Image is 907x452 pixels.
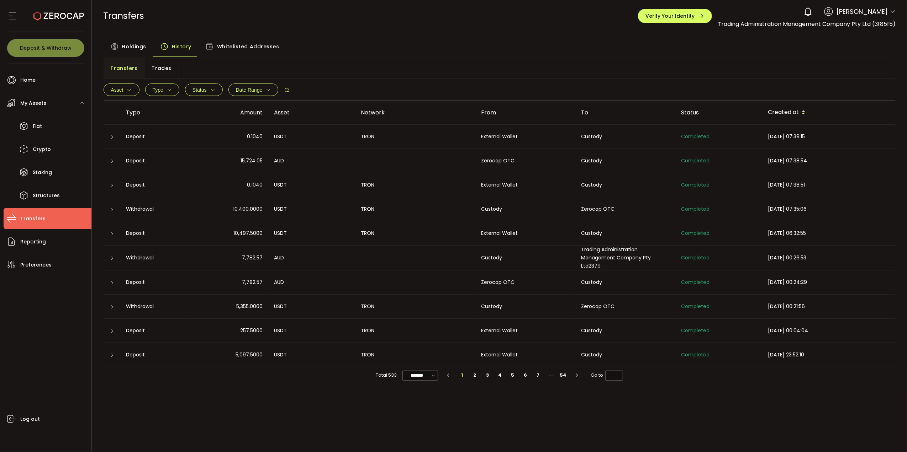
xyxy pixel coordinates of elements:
[576,351,676,359] div: Custody
[645,14,695,18] span: Verify Your Identity
[576,229,676,237] div: Custody
[763,107,896,119] div: Created at
[269,302,355,311] div: USDT
[476,181,576,189] div: External Wallet
[576,157,676,165] div: Custody
[269,133,355,141] div: USDT
[718,20,896,28] span: Trading Administration Management Company Pty Ltd (3f85f5)
[269,205,355,213] div: USDT
[676,108,763,117] div: Status
[242,278,263,286] span: 7,782.57
[576,327,676,335] div: Custody
[121,181,189,189] div: Deposit
[768,303,805,310] span: [DATE] 00:21:56
[681,230,710,237] span: Completed
[506,370,519,380] li: 5
[185,84,223,96] button: Status
[768,351,805,358] span: [DATE] 23:52:10
[20,260,52,270] span: Preferences
[33,121,42,131] span: Fiat
[576,181,676,189] div: Custody
[20,237,46,247] span: Reporting
[269,351,355,359] div: USDT
[476,205,576,213] div: Custody
[355,229,476,237] div: TRON
[481,370,494,380] li: 3
[681,303,710,310] span: Completed
[638,9,712,23] button: Verify Your Identity
[681,327,710,334] span: Completed
[476,229,576,237] div: External Wallet
[476,108,576,117] div: From
[576,278,676,286] div: Custody
[355,181,476,189] div: TRON
[217,39,279,54] span: Whitelisted Addresses
[768,254,807,261] span: [DATE] 00:26:53
[476,302,576,311] div: Custody
[236,87,263,93] span: Date Range
[681,133,710,140] span: Completed
[269,254,355,262] div: AUD
[111,61,138,75] span: Transfers
[193,87,207,93] span: Status
[121,133,189,141] div: Deposit
[681,181,710,188] span: Completed
[476,254,576,262] div: Custody
[681,254,710,261] span: Completed
[476,278,576,286] div: Zerocap OTC
[7,39,84,57] button: Deposit & Withdraw
[121,254,189,262] div: Withdrawal
[172,39,191,54] span: History
[768,230,806,237] span: [DATE] 06:32:55
[242,254,263,262] span: 7,782.57
[233,205,263,213] span: 10,400.0000
[234,229,263,237] span: 10,497.5000
[121,302,189,311] div: Withdrawal
[269,327,355,335] div: USDT
[837,7,888,16] span: [PERSON_NAME]
[121,157,189,165] div: Deposit
[576,246,676,270] div: Trading Administration Management Company Pty Ltd2379
[104,10,144,22] span: Transfers
[355,351,476,359] div: TRON
[681,279,710,286] span: Completed
[355,302,476,311] div: TRON
[591,370,623,380] span: Go to
[241,327,263,335] span: 257.5000
[456,370,469,380] li: 1
[476,327,576,335] div: External Wallet
[236,351,263,359] span: 5,097.5000
[871,418,907,452] iframe: Chat Widget
[681,205,710,212] span: Completed
[20,214,46,224] span: Transfers
[494,370,507,380] li: 4
[768,279,807,286] span: [DATE] 00:24:29
[228,84,279,96] button: Date Range
[476,351,576,359] div: External Wallet
[33,144,51,155] span: Crypto
[269,278,355,286] div: AUD
[768,133,805,140] span: [DATE] 07:39:15
[768,157,807,164] span: [DATE] 07:38:54
[269,229,355,237] div: USDT
[576,133,676,141] div: Custody
[476,157,576,165] div: Zerocap OTC
[237,302,263,311] span: 5,355.0000
[355,108,476,117] div: Network
[355,133,476,141] div: TRON
[111,87,123,93] span: Asset
[121,229,189,237] div: Deposit
[122,39,146,54] span: Holdings
[121,205,189,213] div: Withdrawal
[557,370,570,380] li: 54
[189,108,269,117] div: Amount
[121,108,189,117] div: Type
[532,370,544,380] li: 7
[20,98,46,108] span: My Assets
[355,205,476,213] div: TRON
[33,167,52,178] span: Staking
[145,84,179,96] button: Type
[768,327,808,334] span: [DATE] 00:04:04
[681,351,710,358] span: Completed
[476,133,576,141] div: External Wallet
